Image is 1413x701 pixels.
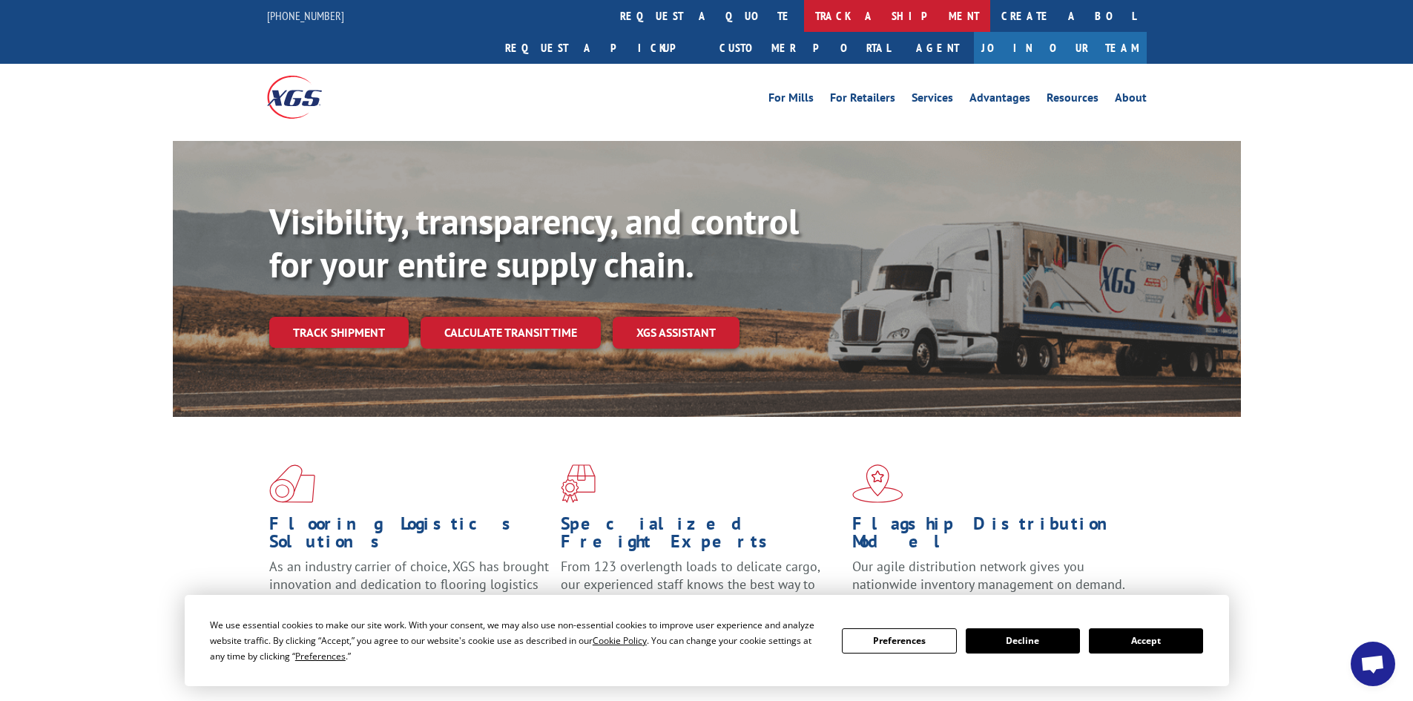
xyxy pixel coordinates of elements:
[295,650,346,662] span: Preferences
[210,617,824,664] div: We use essential cookies to make our site work. With your consent, we may also use non-essential ...
[969,92,1030,108] a: Advantages
[974,32,1147,64] a: Join Our Team
[269,515,550,558] h1: Flooring Logistics Solutions
[269,464,315,503] img: xgs-icon-total-supply-chain-intelligence-red
[185,595,1229,686] div: Cookie Consent Prompt
[269,198,799,287] b: Visibility, transparency, and control for your entire supply chain.
[852,515,1133,558] h1: Flagship Distribution Model
[1089,628,1203,654] button: Accept
[852,464,903,503] img: xgs-icon-flagship-distribution-model-red
[708,32,901,64] a: Customer Portal
[1115,92,1147,108] a: About
[912,92,953,108] a: Services
[267,8,344,23] a: [PHONE_NUMBER]
[1047,92,1099,108] a: Resources
[613,317,740,349] a: XGS ASSISTANT
[561,464,596,503] img: xgs-icon-focused-on-flooring-red
[593,634,647,647] span: Cookie Policy
[768,92,814,108] a: For Mills
[966,628,1080,654] button: Decline
[852,558,1125,593] span: Our agile distribution network gives you nationwide inventory management on demand.
[269,558,549,611] span: As an industry carrier of choice, XGS has brought innovation and dedication to flooring logistics...
[830,92,895,108] a: For Retailers
[842,628,956,654] button: Preferences
[421,317,601,349] a: Calculate transit time
[901,32,974,64] a: Agent
[1351,642,1395,686] a: Open chat
[494,32,708,64] a: Request a pickup
[561,515,841,558] h1: Specialized Freight Experts
[561,558,841,624] p: From 123 overlength loads to delicate cargo, our experienced staff knows the best way to move you...
[269,317,409,348] a: Track shipment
